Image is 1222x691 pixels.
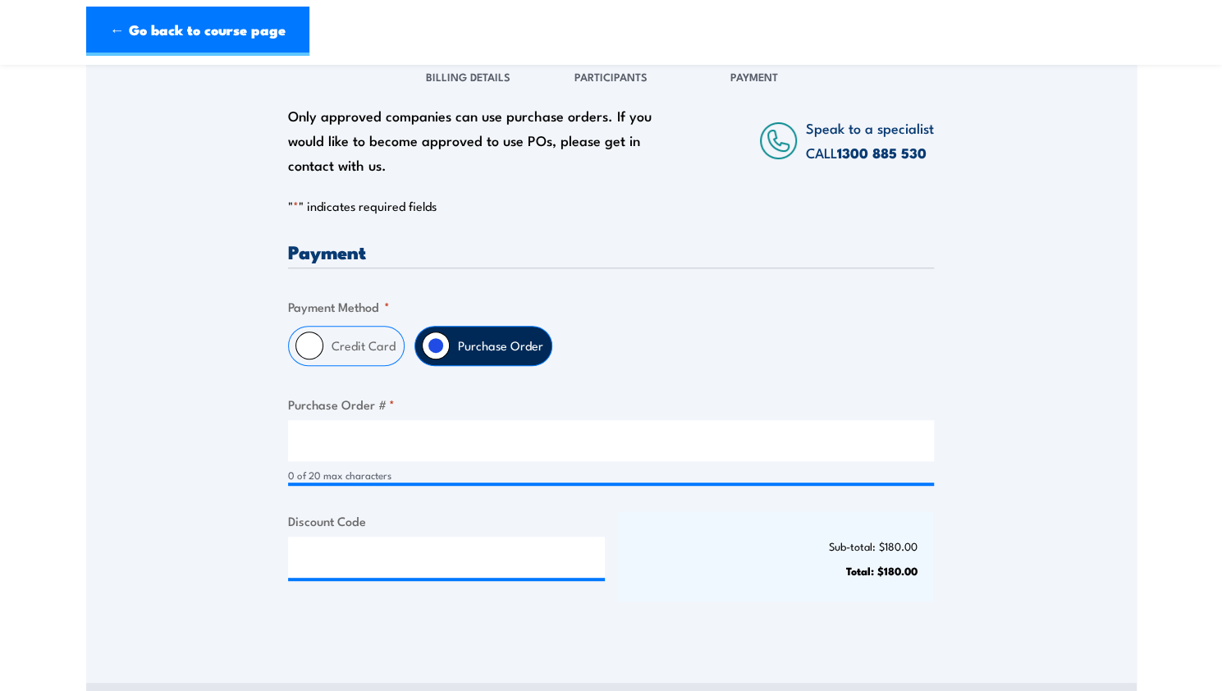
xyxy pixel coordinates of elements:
[730,68,778,85] span: Payment
[806,117,934,162] span: Speak to a specialist CALL
[288,468,934,483] div: 0 of 20 max characters
[574,68,648,85] span: Participants
[450,327,552,365] label: Purchase Order
[426,68,510,85] span: Billing Details
[288,297,390,316] legend: Payment Method
[323,327,404,365] label: Credit Card
[288,103,661,177] div: Only approved companies can use purchase orders. If you would like to become approved to use POs,...
[288,395,934,414] label: Purchase Order #
[634,540,918,552] p: Sub-total: $180.00
[288,198,934,214] p: " " indicates required fields
[288,242,934,261] h3: Payment
[86,7,309,56] a: ← Go back to course page
[846,562,918,579] strong: Total: $180.00
[288,511,605,530] label: Discount Code
[837,142,927,163] a: 1300 885 530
